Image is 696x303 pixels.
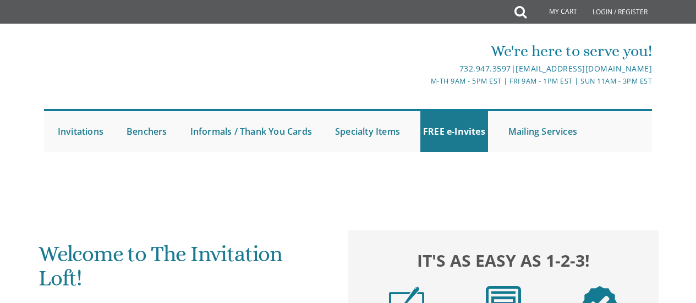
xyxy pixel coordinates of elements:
h1: Welcome to The Invitation Loft! [39,242,328,299]
div: M-Th 9am - 5pm EST | Fri 9am - 1pm EST | Sun 11am - 3pm EST [247,75,652,87]
a: FREE e-Invites [420,111,488,152]
a: 732.947.3597 [459,63,511,74]
a: My Cart [525,1,585,23]
a: Invitations [55,111,106,152]
h2: It's as easy as 1-2-3! [358,248,648,272]
a: Specialty Items [332,111,403,152]
a: Mailing Services [506,111,580,152]
a: [EMAIL_ADDRESS][DOMAIN_NAME] [516,63,652,74]
a: Informals / Thank You Cards [188,111,315,152]
div: | [247,62,652,75]
a: Benchers [124,111,170,152]
div: We're here to serve you! [247,40,652,62]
